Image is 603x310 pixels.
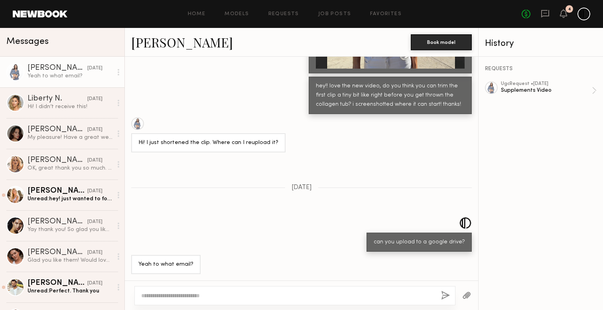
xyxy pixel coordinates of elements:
[370,12,402,17] a: Favorites
[28,126,87,134] div: [PERSON_NAME]
[28,257,112,264] div: Glad you like them! Would love to work together again🤍
[87,126,102,134] div: [DATE]
[28,72,112,80] div: Yeah to what email?
[28,95,87,103] div: Liberty N.
[501,81,597,100] a: ugcRequest •[DATE]Supplements Video
[292,184,312,191] span: [DATE]
[87,95,102,103] div: [DATE]
[268,12,299,17] a: Requests
[28,134,112,141] div: My pleasure! Have a great week (:
[138,138,278,148] div: Hi! I just shortened the clip. Where can I reupload it?
[568,7,571,12] div: 4
[28,195,112,203] div: Unread: hey! just wanted to follow up
[28,218,87,226] div: [PERSON_NAME]
[225,12,249,17] a: Models
[316,82,465,109] div: hey!! love the new video, do you think you can trim the first clip a tiny bit like right before y...
[374,238,465,247] div: can you upload to a google drive?
[87,157,102,164] div: [DATE]
[28,103,112,111] div: Hi! I didn’t receive this!
[28,187,87,195] div: [PERSON_NAME]
[87,218,102,226] div: [DATE]
[318,12,351,17] a: Job Posts
[87,280,102,287] div: [DATE]
[411,34,472,50] button: Book model
[501,87,592,94] div: Supplements Video
[28,164,112,172] div: OK, great thank you so much. I will put it to the reel (
[87,65,102,72] div: [DATE]
[28,279,87,287] div: [PERSON_NAME]
[485,66,597,72] div: REQUESTS
[485,39,597,48] div: History
[138,260,193,269] div: Yeah to what email?
[6,37,49,46] span: Messages
[28,249,87,257] div: [PERSON_NAME]
[28,226,112,233] div: Yay thank you! So glad you like it :) let me know if you ever need anymore videos xx love the pro...
[28,64,87,72] div: [PERSON_NAME]
[501,81,592,87] div: ugc Request • [DATE]
[131,34,233,51] a: [PERSON_NAME]
[87,188,102,195] div: [DATE]
[188,12,206,17] a: Home
[87,249,102,257] div: [DATE]
[411,38,472,45] a: Book model
[28,287,112,295] div: Unread: Perfect. Thank you
[28,156,87,164] div: [PERSON_NAME]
